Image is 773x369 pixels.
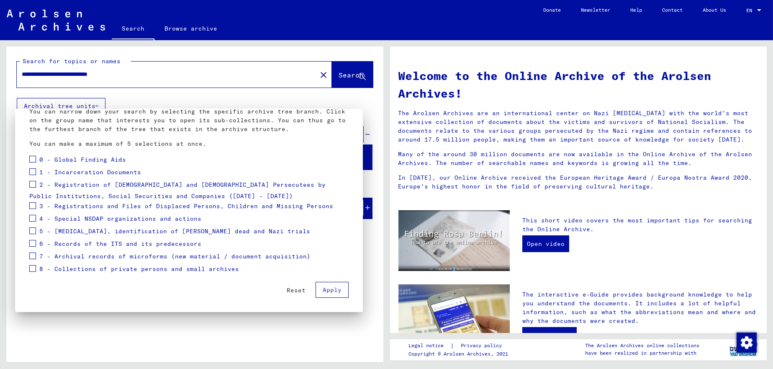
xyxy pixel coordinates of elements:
span: 7 - Archival records of microforms (new material / document acquisition) [39,253,311,260]
span: 6 - Records of the ITS and its predecessors [39,240,201,248]
p: You can narrow down your search by selecting the specific archive tree branch. Click on the group... [29,107,349,134]
span: 4 - Special NSDAP organizations and actions [39,215,201,222]
span: Apply [323,286,342,294]
button: Reset [280,283,312,298]
img: Zustimmung ändern [737,333,757,353]
span: 3 - Registrations and Files of Displaced Persons, Children and Missing Persons [39,202,333,210]
button: Apply [316,282,349,298]
span: 5 - [MEDICAL_DATA], identification of [PERSON_NAME] dead and Nazi trials [39,227,310,235]
span: Reset [287,286,306,294]
span: 0 - Global Finding Aids [39,156,126,163]
p: You can make a maximum of 5 selections at once. [29,139,349,148]
span: 2 - Registration of [DEMOGRAPHIC_DATA] and [DEMOGRAPHIC_DATA] Persecutees by Public Institutions,... [29,181,326,200]
span: 8 - Collections of private persons and small archives [39,265,239,273]
span: 1 - Incarceration Documents [39,168,141,176]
